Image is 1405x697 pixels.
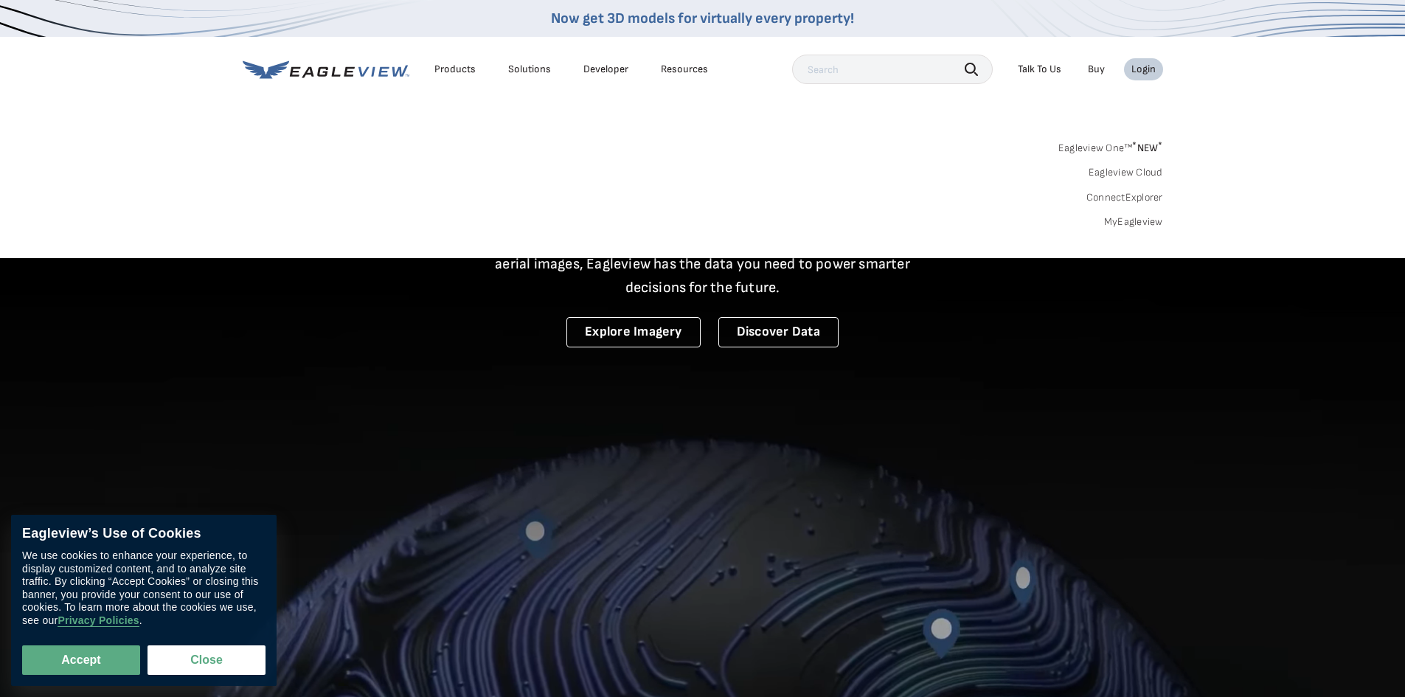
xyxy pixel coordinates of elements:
a: Discover Data [718,317,839,347]
a: Now get 3D models for virtually every property! [551,10,854,27]
a: ConnectExplorer [1086,191,1163,204]
a: Explore Imagery [566,317,701,347]
input: Search [792,55,993,84]
div: Solutions [508,63,551,76]
div: Talk To Us [1018,63,1061,76]
div: Eagleview’s Use of Cookies [22,526,266,542]
a: Eagleview Cloud [1089,166,1163,179]
a: Developer [583,63,628,76]
a: Eagleview One™*NEW* [1058,137,1163,154]
div: We use cookies to enhance your experience, to display customized content, and to analyze site tra... [22,549,266,627]
button: Close [148,645,266,675]
div: Resources [661,63,708,76]
div: Login [1131,63,1156,76]
span: NEW [1132,142,1162,154]
a: Privacy Policies [58,614,139,627]
a: MyEagleview [1104,215,1163,229]
button: Accept [22,645,140,675]
p: A new era starts here. Built on more than 3.5 billion high-resolution aerial images, Eagleview ha... [477,229,929,299]
div: Products [434,63,476,76]
a: Buy [1088,63,1105,76]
